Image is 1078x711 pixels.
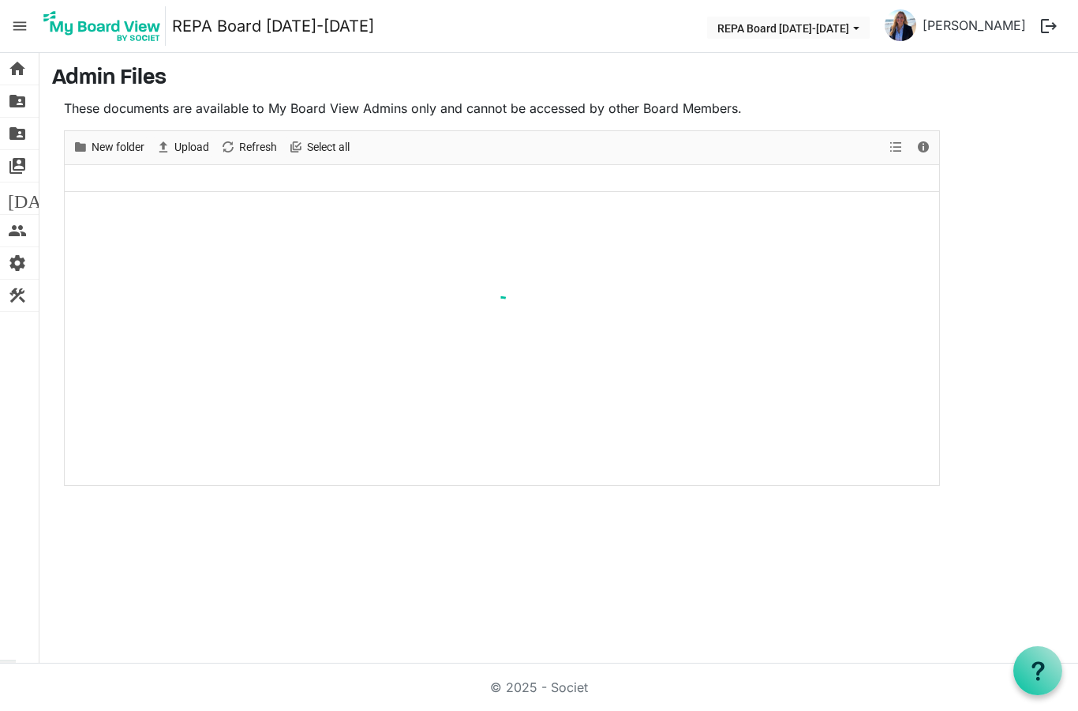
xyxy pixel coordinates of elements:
span: [DATE] [8,182,69,214]
a: REPA Board [DATE]-[DATE] [172,10,374,42]
span: folder_shared [8,118,27,149]
button: REPA Board 2025-2026 dropdownbutton [707,17,870,39]
h3: Admin Files [52,66,1065,92]
img: GVxojR11xs49XgbNM-sLDDWjHKO122yGBxu-5YQX9yr1ADdzlG6A4r0x0F6G_grEQxj0HNV2lcBeFAaywZ0f2A_thumb.png [885,9,916,41]
button: logout [1032,9,1065,43]
span: people [8,215,27,246]
span: menu [5,11,35,41]
span: construction [8,280,27,311]
span: folder_shared [8,85,27,117]
img: My Board View Logo [39,6,166,46]
a: My Board View Logo [39,6,172,46]
span: settings [8,247,27,279]
a: [PERSON_NAME] [916,9,1032,41]
span: home [8,53,27,85]
p: These documents are available to My Board View Admins only and cannot be accessed by other Board ... [64,99,940,118]
span: switch_account [8,150,27,182]
a: © 2025 - Societ [490,679,588,695]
